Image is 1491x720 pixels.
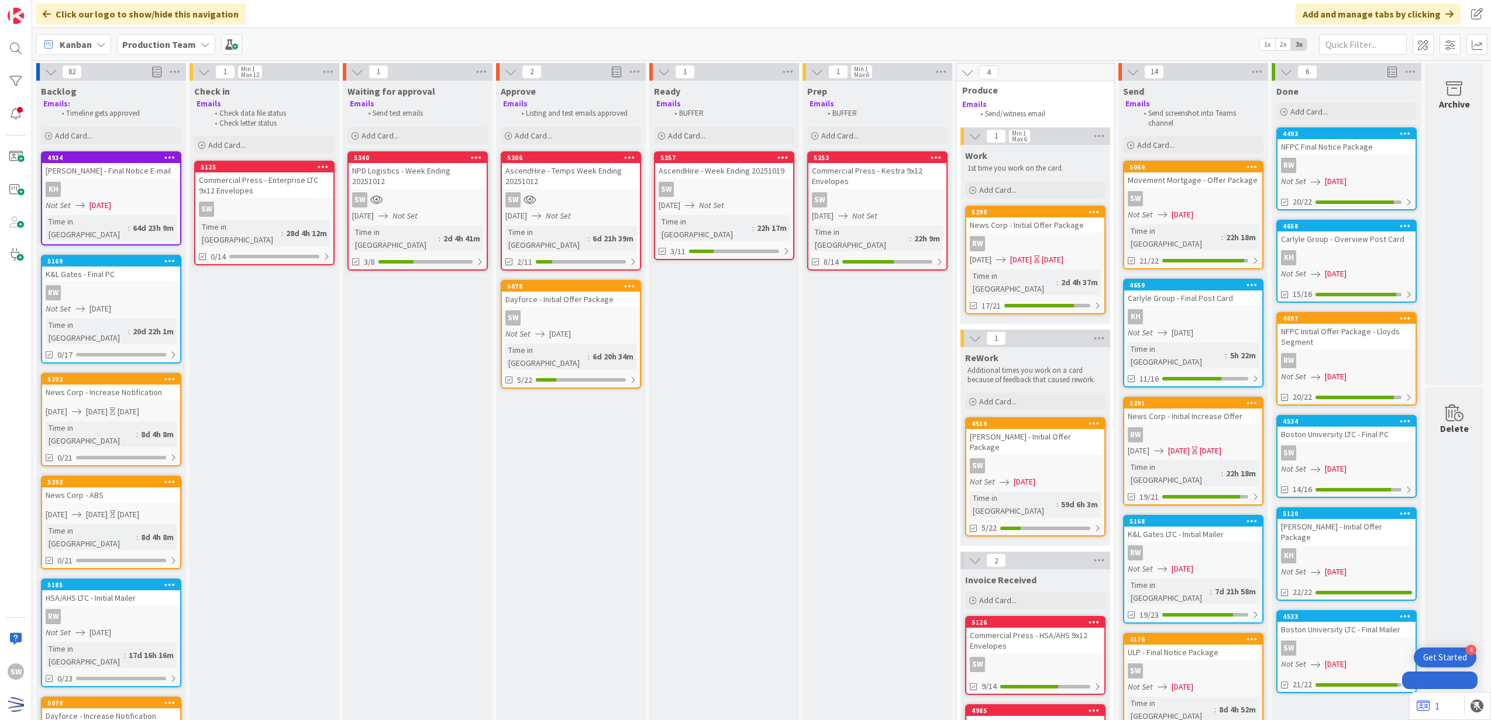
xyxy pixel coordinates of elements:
[1281,353,1296,368] div: RW
[502,192,640,207] div: SW
[974,109,1101,119] li: Send/witness email
[970,491,1056,517] div: Time in [GEOGRAPHIC_DATA]
[1124,409,1262,424] div: News Corp - Initial Increase Offer
[517,256,532,268] span: 2/11
[1440,421,1469,435] div: Delete
[208,140,246,150] span: Add Card...
[1290,106,1328,117] span: Add Card...
[128,325,130,338] span: :
[42,285,180,300] div: RW
[1291,39,1307,50] span: 3x
[281,227,283,240] span: :
[352,226,439,251] div: Time in [GEOGRAPHIC_DATA]
[42,580,180,590] div: 5185
[1128,209,1153,220] i: Not Set
[42,256,180,282] div: 5169K&L Gates - Final PC
[1042,254,1063,266] div: [DATE]
[1014,476,1035,488] span: [DATE]
[970,458,985,473] div: SW
[659,182,674,197] div: SW
[1281,371,1306,382] i: Not Set
[42,153,180,163] div: 4934
[812,226,910,251] div: Time in [GEOGRAPHIC_DATA]
[754,221,790,234] div: 22h 17m
[910,232,911,245] span: :
[1296,4,1461,25] div: Add and manage tabs by clicking
[986,129,1006,143] span: 1
[1281,158,1296,173] div: RW
[1277,221,1416,247] div: 4658Carlyle Group - Overview Post Card
[814,154,946,162] div: 5253
[668,109,793,118] li: BUFFER
[502,310,640,326] div: SW
[1319,34,1407,55] input: Quick Filter...
[208,119,333,128] li: Check letter status
[1124,280,1262,290] div: 4659
[659,199,680,212] span: [DATE]
[8,8,24,24] img: Visit kanbanzone.com
[505,344,588,369] div: Time in [GEOGRAPHIC_DATA]
[966,207,1104,233] div: 5290News Corp - Initial Offer Package
[828,65,848,79] span: 1
[1276,85,1299,97] span: Done
[47,478,180,486] div: 5293
[1124,663,1262,679] div: SW
[972,208,1104,216] div: 5290
[1439,97,1470,111] div: Archive
[1225,349,1227,362] span: :
[1139,255,1159,267] span: 21/22
[1281,250,1296,265] div: KH
[57,349,73,361] span: 0/17
[89,303,111,315] span: [DATE]
[966,657,1104,672] div: SW
[503,99,528,109] strong: Emails
[966,458,1104,473] div: SW
[1223,467,1259,480] div: 22h 18m
[364,256,375,268] span: 3/8
[505,226,588,251] div: Time in [GEOGRAPHIC_DATA]
[42,374,180,385] div: 5292
[1277,508,1416,519] div: 5120
[47,257,180,265] div: 5169
[89,199,111,212] span: [DATE]
[546,210,571,221] i: Not Set
[1277,445,1416,461] div: SW
[1056,498,1058,511] span: :
[752,221,754,234] span: :
[966,617,1104,653] div: 5126Commercial Press - HSA/AHS 9x12 Envelopes
[588,232,590,245] span: :
[1277,139,1416,154] div: NFPC Final Notice Package
[911,232,943,245] div: 22h 9m
[1010,254,1032,266] span: [DATE]
[1277,313,1416,324] div: 4697
[979,595,1017,605] span: Add Card...
[505,192,521,207] div: SW
[1293,288,1312,300] span: 15/16
[966,705,1104,716] div: 4985
[979,185,1017,195] span: Add Card...
[241,72,259,78] div: Max 12
[1277,324,1416,349] div: NFPC Initial Offer Package - Lloyds Segment
[659,215,752,241] div: Time in [GEOGRAPHIC_DATA]
[1281,176,1306,186] i: Not Set
[42,609,180,624] div: RW
[824,256,839,268] span: 8/14
[1325,371,1347,383] span: [DATE]
[1277,129,1416,139] div: 4493
[1128,327,1153,338] i: Not Set
[590,232,636,245] div: 6d 21h 39m
[1130,163,1262,171] div: 5069
[967,366,1103,385] p: Additional times you work on a card because of feedback that caused rework.
[1058,276,1101,289] div: 2d 4h 37m
[808,163,946,189] div: Commercial Press - Kestra 9x12 Envelopes
[979,396,1017,407] span: Add Card...
[195,162,333,172] div: 5125
[1124,290,1262,306] div: Carlyle Group - Final Post Card
[812,192,827,207] div: SW
[1325,463,1347,475] span: [DATE]
[966,418,1104,455] div: 4519[PERSON_NAME] - Initial Offer Package
[46,421,136,447] div: Time in [GEOGRAPHIC_DATA]
[42,477,180,487] div: 5293
[810,99,834,109] strong: Emails
[1277,641,1416,656] div: SW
